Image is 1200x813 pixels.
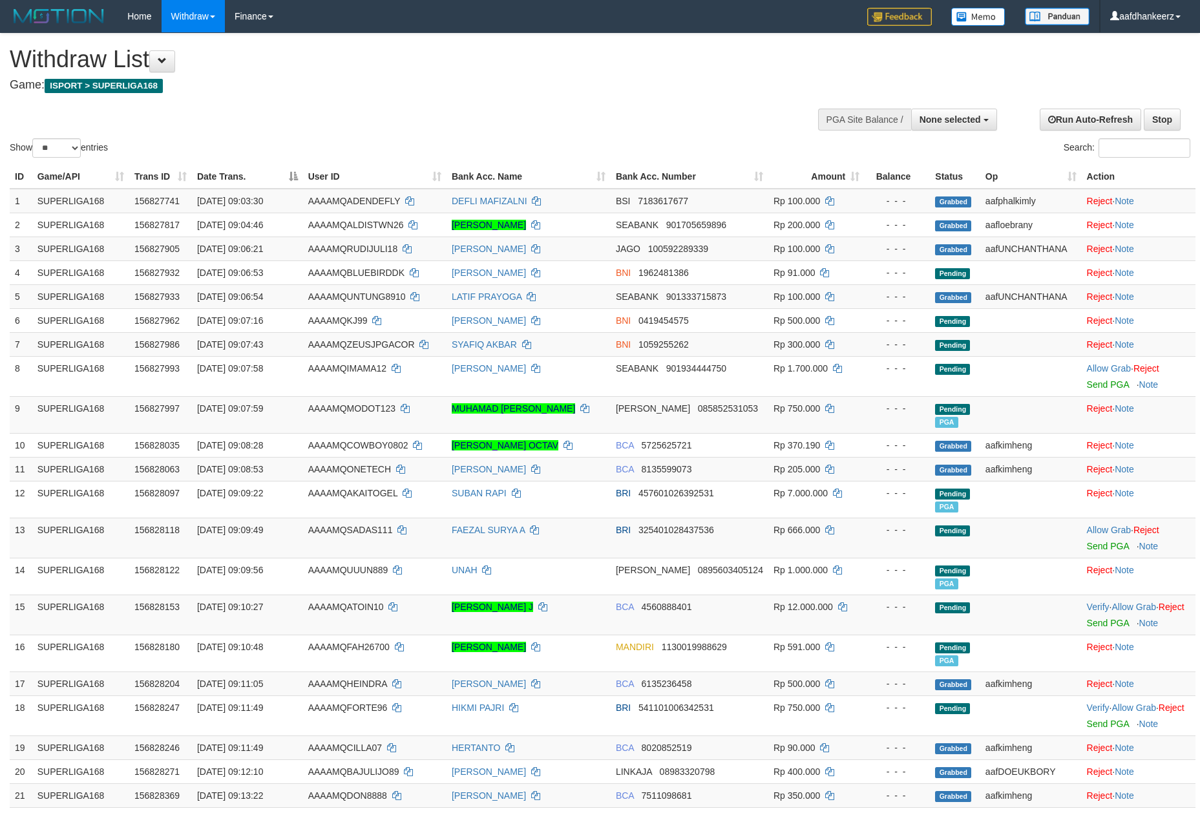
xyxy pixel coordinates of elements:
a: Verify [1087,702,1110,713]
a: Reject [1159,602,1184,612]
span: Pending [935,268,970,279]
span: 156827933 [134,291,180,302]
td: aafUNCHANTHANA [980,284,1082,308]
a: Note [1115,268,1134,278]
a: Reject [1087,196,1113,206]
div: - - - [870,523,925,536]
a: Reject [1087,339,1113,350]
a: SYAFIQ AKBAR [452,339,517,350]
td: · [1082,308,1195,332]
span: AAAAMQBLUEBIRDDK [308,268,405,278]
span: Copy 901705659896 to clipboard [666,220,726,230]
span: Copy 0895603405124 to clipboard [698,565,763,575]
a: Reject [1087,642,1113,652]
th: User ID: activate to sort column ascending [303,165,447,189]
a: LATIF PRAYOGA [452,291,521,302]
td: · [1082,260,1195,284]
span: · [1087,363,1133,374]
td: SUPERLIGA168 [32,433,129,457]
span: 156827962 [134,315,180,326]
a: FAEZAL SURYA A [452,525,525,535]
span: Copy 1059255262 to clipboard [638,339,689,350]
a: Reject [1087,790,1113,801]
span: Pending [935,364,970,375]
span: [DATE] 09:06:21 [197,244,263,254]
span: · [1087,525,1133,535]
a: [PERSON_NAME] [452,244,526,254]
span: Rp 12.000.000 [774,602,833,612]
span: [DATE] 09:10:27 [197,602,263,612]
div: - - - [870,218,925,231]
a: Reject [1087,464,1113,474]
td: · [1082,356,1195,396]
a: Verify [1087,602,1110,612]
td: 2 [10,213,32,237]
span: · [1112,602,1159,612]
span: Rp 1.700.000 [774,363,828,374]
span: [DATE] 09:09:56 [197,565,263,575]
span: Rp 200.000 [774,220,820,230]
td: 12 [10,481,32,518]
td: SUPERLIGA168 [32,558,129,595]
td: SUPERLIGA168 [32,457,129,481]
td: SUPERLIGA168 [32,518,129,558]
span: BNI [616,339,631,350]
td: · [1082,635,1195,671]
td: · [1082,332,1195,356]
a: Run Auto-Refresh [1040,109,1141,131]
td: · [1082,518,1195,558]
span: Rp 370.190 [774,440,820,450]
span: BCA [616,679,634,689]
span: Copy 325401028437536 to clipboard [638,525,714,535]
div: - - - [870,463,925,476]
span: Rp 300.000 [774,339,820,350]
span: [DATE] 09:07:59 [197,403,263,414]
span: AAAAMQALDISTWN26 [308,220,404,230]
a: Reject [1133,363,1159,374]
span: Rp 7.000.000 [774,488,828,498]
a: Reject [1087,403,1113,414]
a: Note [1115,565,1134,575]
td: aafkimheng [980,457,1082,481]
td: · [1082,481,1195,518]
img: Button%20Memo.svg [951,8,1005,26]
a: Note [1115,766,1134,777]
a: Note [1115,679,1134,689]
span: Marked by aafheankoy [935,578,958,589]
a: Note [1115,315,1134,326]
span: 156827817 [134,220,180,230]
span: SEABANK [616,220,658,230]
span: [DATE] 09:06:54 [197,291,263,302]
a: Note [1115,244,1134,254]
span: Copy 1130019988629 to clipboard [662,642,727,652]
th: ID [10,165,32,189]
th: Amount: activate to sort column ascending [768,165,865,189]
span: Rp 750.000 [774,403,820,414]
td: · [1082,237,1195,260]
a: Reject [1133,525,1159,535]
td: SUPERLIGA168 [32,635,129,671]
span: Rp 100.000 [774,244,820,254]
span: Pending [935,602,970,613]
span: [DATE] 09:07:58 [197,363,263,374]
span: Copy 5725625721 to clipboard [642,440,692,450]
a: [PERSON_NAME] [452,642,526,652]
span: Grabbed [935,220,971,231]
a: Reject [1087,766,1113,777]
span: MANDIRI [616,642,654,652]
span: [DATE] 09:06:53 [197,268,263,278]
span: Pending [935,565,970,576]
a: Note [1139,618,1159,628]
label: Search: [1064,138,1190,158]
a: Reject [1087,268,1113,278]
th: Trans ID: activate to sort column ascending [129,165,192,189]
span: [DATE] 09:07:16 [197,315,263,326]
td: aafkimheng [980,433,1082,457]
span: AAAAMQADENDEFLY [308,196,401,206]
span: Copy 457601026392531 to clipboard [638,488,714,498]
div: - - - [870,362,925,375]
span: Rp 91.000 [774,268,816,278]
span: AAAAMQKJ99 [308,315,368,326]
a: Note [1139,541,1159,551]
a: Note [1115,488,1134,498]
